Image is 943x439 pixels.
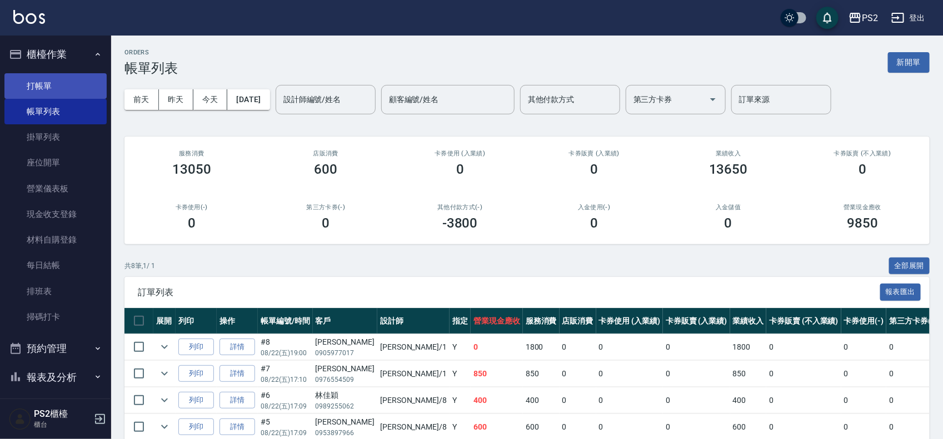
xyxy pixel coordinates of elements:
[178,339,214,356] button: 列印
[219,365,255,382] a: 詳情
[560,387,596,413] td: 0
[138,287,880,298] span: 訂單列表
[219,339,255,356] a: 詳情
[261,348,310,358] p: 08/22 (五) 19:00
[34,408,91,420] h5: PS2櫃檯
[859,162,866,177] h3: 0
[886,334,940,360] td: 0
[316,428,375,438] p: 0953897966
[841,308,887,334] th: 卡券使用(-)
[766,361,841,387] td: 0
[450,308,471,334] th: 指定
[316,375,375,385] p: 0976554509
[313,308,377,334] th: 客戶
[258,361,313,387] td: #7
[219,392,255,409] a: 詳情
[456,162,464,177] h3: 0
[847,215,878,231] h3: 9850
[886,308,940,334] th: 第三方卡券(-)
[590,162,598,177] h3: 0
[841,387,887,413] td: 0
[596,334,663,360] td: 0
[4,40,107,69] button: 櫃檯作業
[4,279,107,304] a: 排班表
[316,336,375,348] div: [PERSON_NAME]
[178,365,214,382] button: 列印
[541,204,648,211] h2: 入金使用(-)
[193,89,228,110] button: 今天
[156,365,173,382] button: expand row
[261,401,310,411] p: 08/22 (五) 17:09
[9,408,31,430] img: Person
[471,334,523,360] td: 0
[730,334,767,360] td: 1800
[675,150,782,157] h2: 業績收入
[560,361,596,387] td: 0
[560,308,596,334] th: 店販消費
[730,308,767,334] th: 業績收入
[406,204,514,211] h2: 其他付款方式(-)
[322,215,330,231] h3: 0
[4,304,107,330] a: 掃碼打卡
[663,308,730,334] th: 卡券販賣 (入業績)
[725,215,732,231] h3: 0
[316,363,375,375] div: [PERSON_NAME]
[4,253,107,278] a: 每日結帳
[730,361,767,387] td: 850
[809,204,917,211] h2: 營業現金應收
[663,387,730,413] td: 0
[138,204,246,211] h2: 卡券使用(-)
[258,308,313,334] th: 帳單編號/時間
[596,361,663,387] td: 0
[889,258,930,275] button: 全部展開
[887,8,930,28] button: 登出
[675,204,782,211] h2: 入金儲值
[124,60,178,76] h3: 帳單列表
[809,150,917,157] h2: 卡券販賣 (不入業績)
[4,150,107,175] a: 座位開單
[880,284,921,301] button: 報表匯出
[272,150,380,157] h2: 店販消費
[176,308,217,334] th: 列印
[862,11,878,25] div: PS2
[156,418,173,435] button: expand row
[4,201,107,227] a: 現金收支登錄
[178,392,214,409] button: 列印
[159,89,193,110] button: 昨天
[272,204,380,211] h2: 第三方卡券(-)
[178,418,214,436] button: 列印
[471,308,523,334] th: 營業現金應收
[596,387,663,413] td: 0
[153,308,176,334] th: 展開
[316,390,375,401] div: 林佳穎
[261,428,310,438] p: 08/22 (五) 17:09
[4,363,107,392] button: 報表及分析
[663,361,730,387] td: 0
[541,150,648,157] h2: 卡券販賣 (入業績)
[880,286,921,297] a: 報表匯出
[377,361,450,387] td: [PERSON_NAME] /1
[406,150,514,157] h2: 卡券使用 (入業績)
[377,308,450,334] th: 設計師
[4,73,107,99] a: 打帳單
[841,361,887,387] td: 0
[156,392,173,408] button: expand row
[450,387,471,413] td: Y
[766,334,841,360] td: 0
[316,416,375,428] div: [PERSON_NAME]
[888,52,930,73] button: 新開單
[172,162,211,177] h3: 13050
[188,215,196,231] h3: 0
[13,10,45,24] img: Logo
[523,308,560,334] th: 服務消費
[261,375,310,385] p: 08/22 (五) 17:10
[4,124,107,150] a: 掛單列表
[590,215,598,231] h3: 0
[316,348,375,358] p: 0905977017
[219,418,255,436] a: 詳情
[523,334,560,360] td: 1800
[4,99,107,124] a: 帳單列表
[316,401,375,411] p: 0989255062
[450,334,471,360] td: Y
[560,334,596,360] td: 0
